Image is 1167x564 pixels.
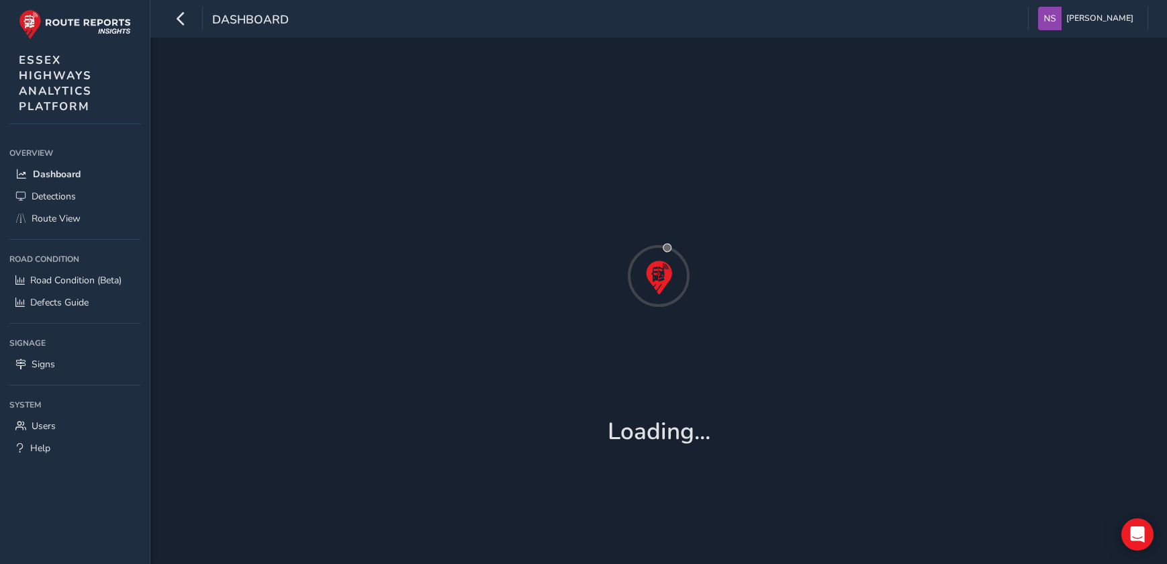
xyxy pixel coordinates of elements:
img: rr logo [19,9,131,40]
div: Overview [9,143,140,163]
a: Signs [9,353,140,375]
a: Detections [9,185,140,207]
div: Open Intercom Messenger [1121,518,1154,551]
span: Signs [32,358,55,371]
span: [PERSON_NAME] [1066,7,1133,30]
a: Route View [9,207,140,230]
img: diamond-layout [1038,7,1062,30]
span: ESSEX HIGHWAYS ANALYTICS PLATFORM [19,52,92,114]
a: Dashboard [9,163,140,185]
h1: Loading... [608,418,710,446]
div: System [9,395,140,415]
button: [PERSON_NAME] [1038,7,1138,30]
span: Road Condition (Beta) [30,274,122,287]
a: Road Condition (Beta) [9,269,140,291]
a: Help [9,437,140,459]
a: Defects Guide [9,291,140,314]
div: Signage [9,333,140,353]
span: Help [30,442,50,455]
span: Dashboard [33,168,81,181]
span: Users [32,420,56,432]
span: Detections [32,190,76,203]
span: Dashboard [212,11,289,30]
span: Route View [32,212,81,225]
span: Defects Guide [30,296,89,309]
a: Users [9,415,140,437]
div: Road Condition [9,249,140,269]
